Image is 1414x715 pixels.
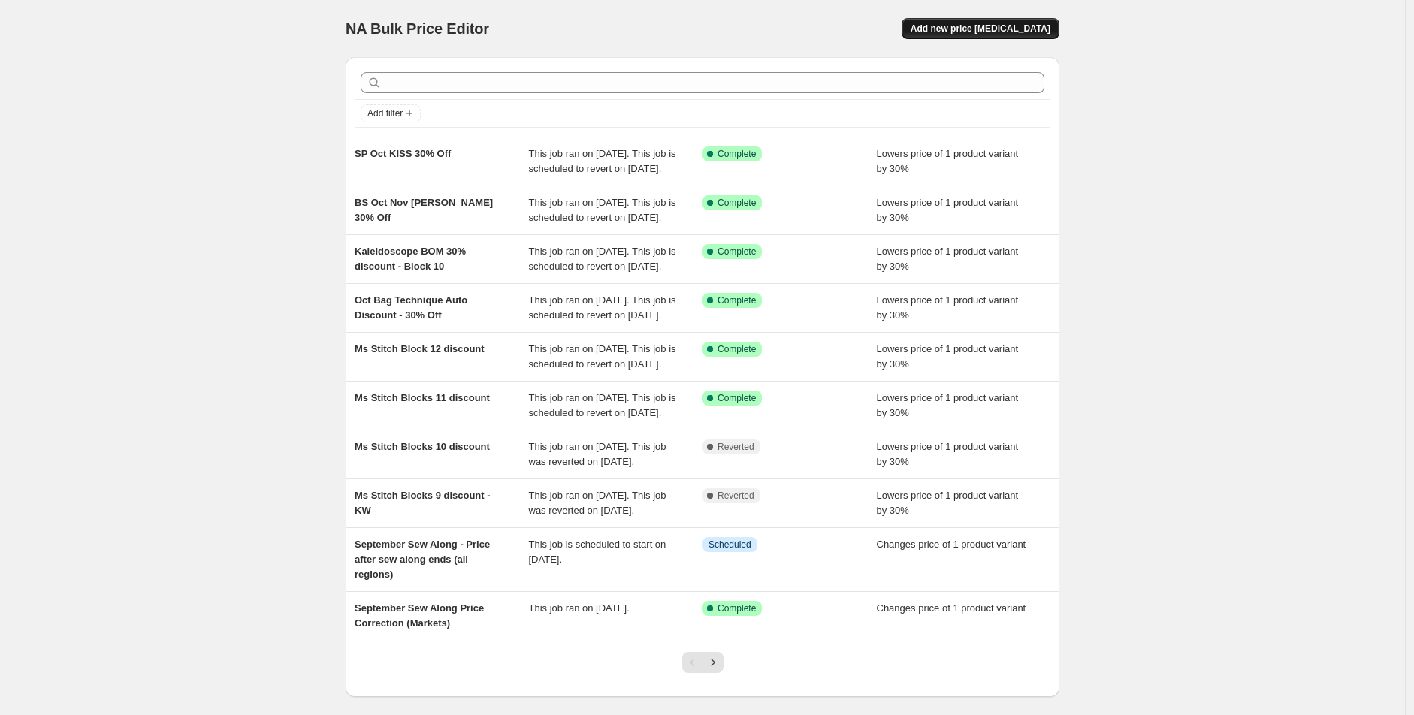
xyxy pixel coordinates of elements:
[529,539,666,565] span: This job is scheduled to start on [DATE].
[355,602,484,629] span: September Sew Along Price Correction (Markets)
[877,602,1026,614] span: Changes price of 1 product variant
[367,107,403,119] span: Add filter
[877,343,1019,370] span: Lowers price of 1 product variant by 30%
[355,392,490,403] span: Ms Stitch Blocks 11 discount
[682,652,724,673] nav: Pagination
[877,246,1019,272] span: Lowers price of 1 product variant by 30%
[877,539,1026,550] span: Changes price of 1 product variant
[355,148,451,159] span: SP Oct KISS 30% Off
[355,441,490,452] span: Ms Stitch Blocks 10 discount
[355,490,491,516] span: Ms Stitch Blocks 9 discount - KW
[529,246,676,272] span: This job ran on [DATE]. This job is scheduled to revert on [DATE].
[877,441,1019,467] span: Lowers price of 1 product variant by 30%
[355,294,467,321] span: Oct Bag Technique Auto Discount - 30% Off
[718,246,756,258] span: Complete
[718,148,756,160] span: Complete
[877,392,1019,418] span: Lowers price of 1 product variant by 30%
[529,148,676,174] span: This job ran on [DATE]. This job is scheduled to revert on [DATE].
[718,602,756,614] span: Complete
[718,197,756,209] span: Complete
[718,294,756,306] span: Complete
[361,104,421,122] button: Add filter
[529,392,676,418] span: This job ran on [DATE]. This job is scheduled to revert on [DATE].
[702,652,724,673] button: Next
[346,20,489,37] span: NA Bulk Price Editor
[355,246,466,272] span: Kaleidoscope BOM 30% discount - Block 10
[529,294,676,321] span: This job ran on [DATE]. This job is scheduled to revert on [DATE].
[911,23,1050,35] span: Add new price [MEDICAL_DATA]
[877,490,1019,516] span: Lowers price of 1 product variant by 30%
[718,441,754,453] span: Reverted
[718,392,756,404] span: Complete
[529,197,676,223] span: This job ran on [DATE]. This job is scheduled to revert on [DATE].
[355,343,485,354] span: Ms Stitch Block 12 discount
[529,343,676,370] span: This job ran on [DATE]. This job is scheduled to revert on [DATE].
[718,490,754,502] span: Reverted
[877,197,1019,223] span: Lowers price of 1 product variant by 30%
[718,343,756,355] span: Complete
[877,148,1019,174] span: Lowers price of 1 product variant by 30%
[529,602,630,614] span: This job ran on [DATE].
[902,18,1059,39] button: Add new price [MEDICAL_DATA]
[709,539,751,551] span: Scheduled
[877,294,1019,321] span: Lowers price of 1 product variant by 30%
[355,197,493,223] span: BS Oct Nov [PERSON_NAME] 30% Off
[529,441,666,467] span: This job ran on [DATE]. This job was reverted on [DATE].
[355,539,490,580] span: September Sew Along - Price after sew along ends (all regions)
[529,490,666,516] span: This job ran on [DATE]. This job was reverted on [DATE].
